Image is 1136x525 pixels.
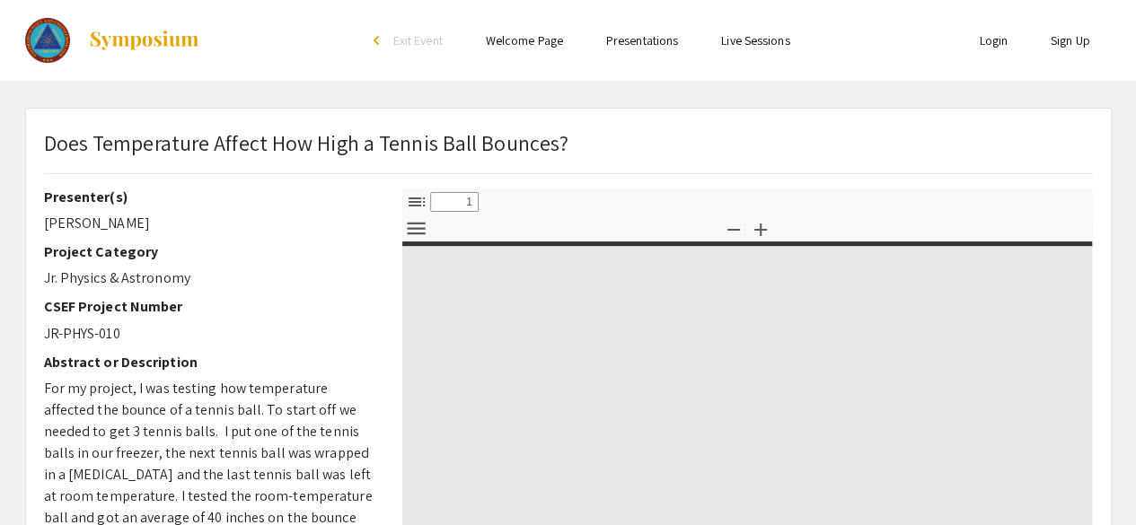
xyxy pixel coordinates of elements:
[44,323,375,345] p: JR-PHYS-010
[25,18,201,63] a: The 2023 Colorado Science & Engineering Fair
[44,267,375,289] p: Jr. Physics & Astronomy
[374,35,384,46] div: arrow_back_ios
[721,32,789,48] a: Live Sessions
[401,215,432,241] button: Tools
[393,32,443,48] span: Exit Event
[44,298,375,315] h2: CSEF Project Number
[401,188,432,214] button: Toggle Sidebar
[44,213,375,234] p: [PERSON_NAME]
[44,127,569,159] p: Does Temperature Affect How High a Tennis Ball Bounces?
[1051,32,1090,48] a: Sign Up
[44,354,375,371] h2: Abstract or Description
[745,215,776,241] button: Zoom In
[44,243,375,260] h2: Project Category
[606,32,678,48] a: Presentations
[25,18,71,63] img: The 2023 Colorado Science & Engineering Fair
[430,192,479,212] input: Page
[979,32,1008,48] a: Login
[486,32,563,48] a: Welcome Page
[44,188,375,206] h2: Presenter(s)
[718,215,749,241] button: Zoom Out
[88,30,200,51] img: Symposium by ForagerOne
